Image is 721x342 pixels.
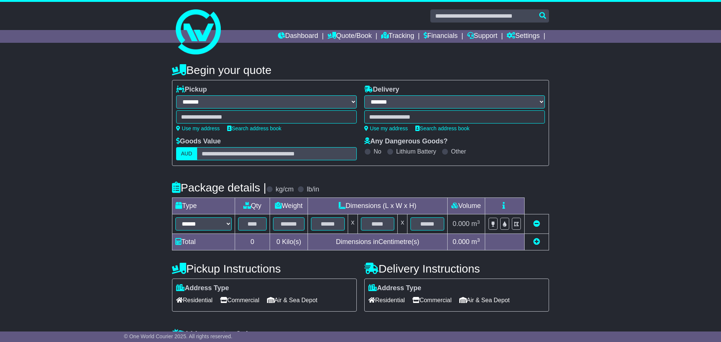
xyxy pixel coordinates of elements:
[124,333,232,339] span: © One World Courier 2025. All rights reserved.
[172,328,549,341] h4: Warranty & Insurance
[398,214,407,234] td: x
[172,262,357,275] h4: Pickup Instructions
[176,294,213,306] span: Residential
[327,30,372,43] a: Quote/Book
[364,86,399,94] label: Delivery
[172,64,549,76] h4: Begin your quote
[477,237,480,243] sup: 3
[227,125,281,131] a: Search address book
[477,219,480,225] sup: 3
[412,294,451,306] span: Commercial
[368,284,421,292] label: Address Type
[270,234,308,250] td: Kilo(s)
[533,220,540,227] a: Remove this item
[364,262,549,275] h4: Delivery Instructions
[172,234,235,250] td: Total
[368,294,405,306] span: Residential
[471,220,480,227] span: m
[533,238,540,246] a: Add new item
[172,198,235,214] td: Type
[235,198,270,214] td: Qty
[348,214,357,234] td: x
[172,181,266,194] h4: Package details |
[176,86,207,94] label: Pickup
[396,148,436,155] label: Lithium Battery
[453,220,469,227] span: 0.000
[176,147,197,160] label: AUD
[374,148,381,155] label: No
[278,30,318,43] a: Dashboard
[220,294,259,306] span: Commercial
[267,294,318,306] span: Air & Sea Depot
[270,198,308,214] td: Weight
[176,137,221,146] label: Goods Value
[467,30,498,43] a: Support
[381,30,414,43] a: Tracking
[176,284,229,292] label: Address Type
[276,238,280,246] span: 0
[415,125,469,131] a: Search address book
[308,198,447,214] td: Dimensions (L x W x H)
[364,125,408,131] a: Use my address
[451,148,466,155] label: Other
[308,234,447,250] td: Dimensions in Centimetre(s)
[276,185,294,194] label: kg/cm
[459,294,510,306] span: Air & Sea Depot
[471,238,480,246] span: m
[453,238,469,246] span: 0.000
[176,125,220,131] a: Use my address
[424,30,458,43] a: Financials
[307,185,319,194] label: lb/in
[507,30,540,43] a: Settings
[364,137,448,146] label: Any Dangerous Goods?
[447,198,485,214] td: Volume
[235,234,270,250] td: 0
